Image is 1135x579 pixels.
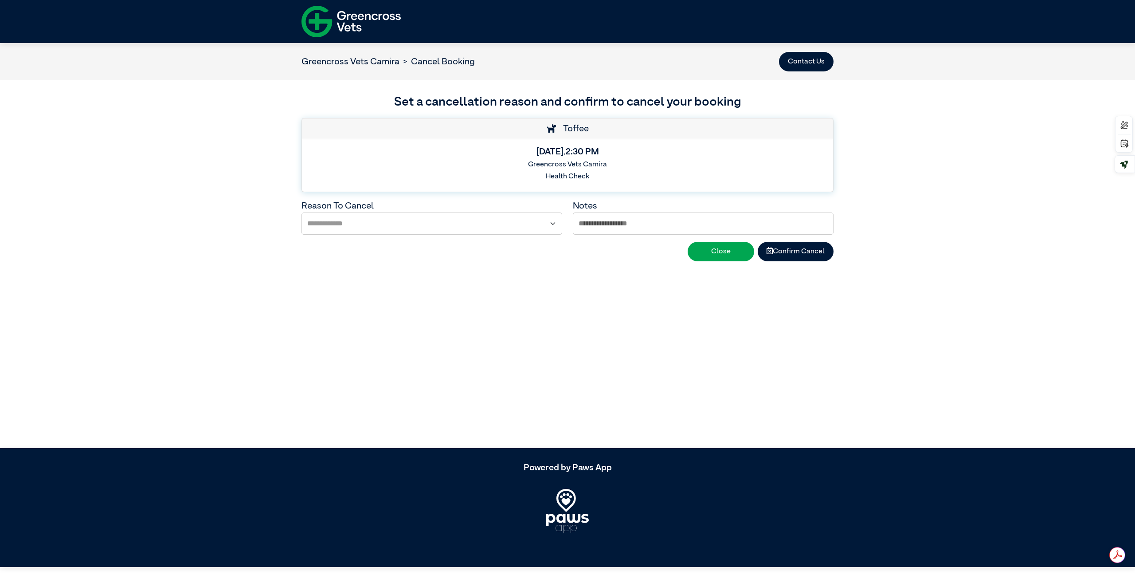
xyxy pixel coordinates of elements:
[309,146,826,157] h5: [DATE] , 2:30 PM
[688,242,754,261] button: Close
[301,462,834,473] h5: Powered by Paws App
[309,173,826,181] h6: Health Check
[301,2,401,41] img: f-logo
[301,57,399,66] a: Greencross Vets Camira
[301,93,834,111] h3: Set a cancellation reason and confirm to cancel your booking
[758,242,834,261] button: Confirm Cancel
[779,52,834,71] button: Contact Us
[546,489,589,533] img: PawsApp
[301,201,374,210] label: Reason To Cancel
[301,55,475,68] nav: breadcrumb
[573,201,597,210] label: Notes
[559,124,589,133] span: Toffee
[309,161,826,169] h6: Greencross Vets Camira
[399,55,475,68] li: Cancel Booking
